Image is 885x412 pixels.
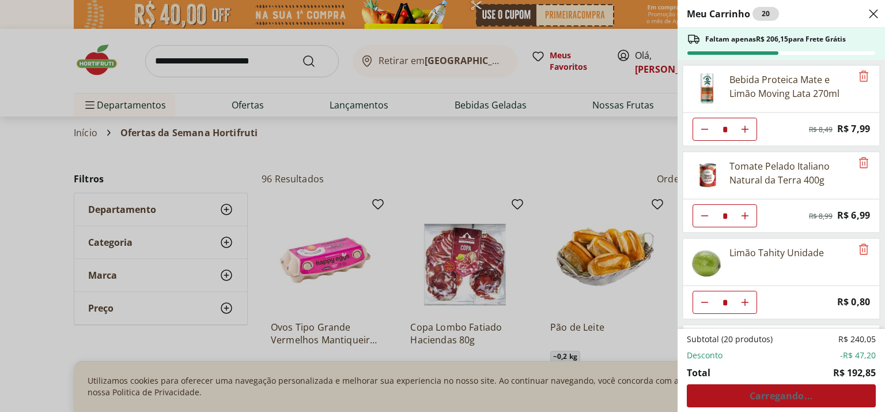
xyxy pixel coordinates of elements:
h2: Meu Carrinho [687,7,779,21]
button: Remove [857,70,871,84]
button: Diminuir Quantidade [693,291,716,314]
span: R$ 8,99 [809,212,833,221]
div: Limão Tahity Unidade [729,246,824,260]
button: Aumentar Quantidade [733,118,757,141]
span: R$ 6,99 [837,208,870,223]
input: Quantidade Atual [716,118,733,140]
button: Aumentar Quantidade [733,204,757,227]
span: -R$ 47,20 [840,350,876,361]
img: Limão Tahity Unidade [690,246,723,278]
span: R$ 192,85 [833,366,876,380]
button: Diminuir Quantidade [693,118,716,141]
button: Diminuir Quantidade [693,204,716,227]
div: Bebida Proteica Mate e Limão Moving Lata 270ml [729,73,852,100]
span: Subtotal (20 produtos) [687,334,773,345]
span: R$ 7,99 [837,121,870,137]
button: Remove [857,156,871,170]
button: Remove [857,243,871,257]
img: Bebida Proteica Mate e Limão Moving Lata 270ml [690,73,723,105]
span: Desconto [687,350,723,361]
div: 20 [752,7,779,21]
span: Faltam apenas R$ 206,15 para Frete Grátis [705,35,846,44]
img: Tomate Pelado Italiano Natural da Terra 400g [690,159,723,192]
span: R$ 0,80 [837,294,870,310]
input: Quantidade Atual [716,205,733,227]
span: R$ 8,49 [809,125,833,134]
input: Quantidade Atual [716,291,733,313]
div: Tomate Pelado Italiano Natural da Terra 400g [729,159,852,187]
span: R$ 240,05 [838,334,876,345]
button: Aumentar Quantidade [733,291,757,314]
span: Total [687,366,710,380]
